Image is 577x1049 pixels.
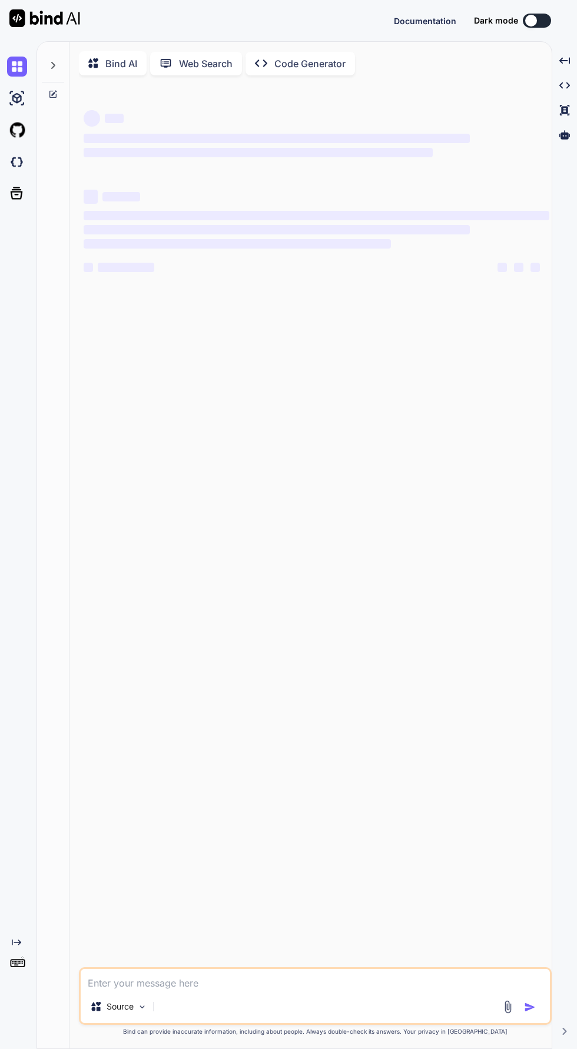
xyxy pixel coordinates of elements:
span: ‌ [84,239,391,249]
span: Dark mode [474,15,518,27]
span: ‌ [498,263,507,272]
img: ai-studio [7,88,27,108]
p: Web Search [179,57,233,71]
p: Bind can provide inaccurate information, including about people. Always double-check its answers.... [79,1027,552,1036]
span: ‌ [84,110,100,127]
img: Bind AI [9,9,80,27]
span: ‌ [84,263,93,272]
img: githubLight [7,120,27,140]
span: ‌ [84,148,433,157]
p: Source [107,1001,134,1012]
button: Documentation [394,15,456,27]
span: ‌ [514,263,523,272]
span: ‌ [98,263,154,272]
img: icon [524,1001,536,1013]
img: Pick Models [137,1002,147,1012]
span: ‌ [84,225,470,234]
span: ‌ [530,263,540,272]
img: chat [7,57,27,77]
img: attachment [501,1000,515,1014]
span: Documentation [394,16,456,26]
span: ‌ [102,192,140,201]
p: Bind AI [105,57,137,71]
span: ‌ [84,134,470,143]
span: ‌ [105,114,124,123]
span: ‌ [84,190,98,204]
span: ‌ [84,211,549,220]
p: Code Generator [274,57,346,71]
img: darkCloudIdeIcon [7,152,27,172]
